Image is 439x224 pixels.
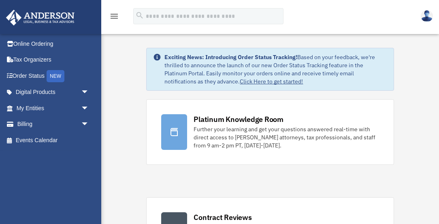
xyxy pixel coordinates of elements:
[146,99,394,165] a: Platinum Knowledge Room Further your learning and get your questions answered real-time with dire...
[164,53,387,85] div: Based on your feedback, we're thrilled to announce the launch of our new Order Status Tracking fe...
[6,116,101,132] a: Billingarrow_drop_down
[194,114,283,124] div: Platinum Knowledge Room
[240,78,303,85] a: Click Here to get started!
[6,132,101,148] a: Events Calendar
[6,68,101,84] a: Order StatusNEW
[194,212,251,222] div: Contract Reviews
[47,70,64,82] div: NEW
[81,100,97,117] span: arrow_drop_down
[164,53,297,61] strong: Exciting News: Introducing Order Status Tracking!
[6,84,101,100] a: Digital Productsarrow_drop_down
[135,11,144,20] i: search
[6,52,101,68] a: Tax Organizers
[109,11,119,21] i: menu
[6,100,101,116] a: My Entitiesarrow_drop_down
[421,10,433,22] img: User Pic
[109,14,119,21] a: menu
[81,116,97,133] span: arrow_drop_down
[194,125,379,149] div: Further your learning and get your questions answered real-time with direct access to [PERSON_NAM...
[81,84,97,101] span: arrow_drop_down
[6,36,101,52] a: Online Ordering
[4,10,77,26] img: Anderson Advisors Platinum Portal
